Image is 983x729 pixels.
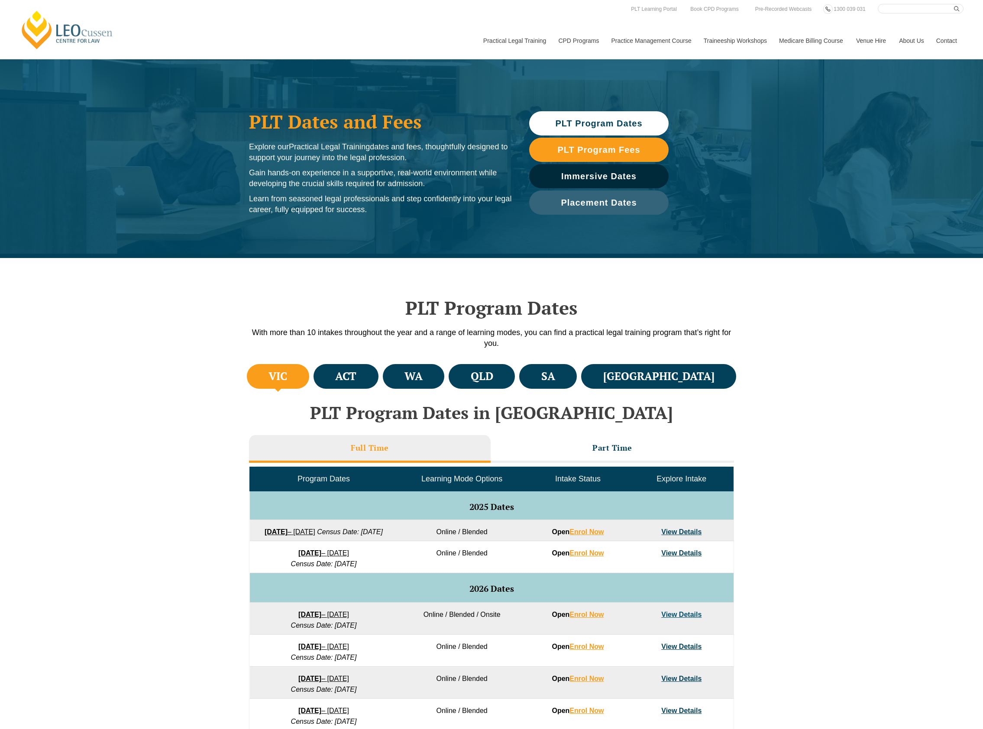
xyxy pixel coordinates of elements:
[249,111,512,132] h1: PLT Dates and Fees
[265,528,288,535] strong: [DATE]
[561,198,637,207] span: Placement Dates
[661,675,702,682] a: View Details
[245,297,738,319] h2: PLT Program Dates
[552,528,604,535] strong: Open
[291,686,357,693] em: Census Date: [DATE]
[298,549,349,557] a: [DATE]– [DATE]
[569,549,604,557] a: Enrol Now
[471,369,493,384] h4: QLD
[529,164,669,188] a: Immersive Dates
[298,643,349,650] a: [DATE]– [DATE]
[555,119,642,128] span: PLT Program Dates
[398,541,526,573] td: Online / Blended
[930,22,964,59] a: Contact
[892,22,930,59] a: About Us
[661,611,702,618] a: View Details
[552,643,604,650] strong: Open
[477,22,552,59] a: Practical Legal Training
[291,718,357,725] em: Census Date: [DATE]
[298,707,349,714] a: [DATE]– [DATE]
[298,611,321,618] strong: [DATE]
[298,611,349,618] a: [DATE]– [DATE]
[753,4,814,14] a: Pre-Recorded Webcasts
[265,528,315,535] a: [DATE]– [DATE]
[552,707,604,714] strong: Open
[831,4,867,14] a: 1300 039 031
[469,501,514,513] span: 2025 Dates
[421,474,502,483] span: Learning Mode Options
[335,369,356,384] h4: ACT
[289,142,370,151] span: Practical Legal Training
[552,549,604,557] strong: Open
[398,635,526,667] td: Online / Blended
[592,443,632,453] h3: Part Time
[603,369,715,384] h4: [GEOGRAPHIC_DATA]
[569,675,604,682] a: Enrol Now
[569,643,604,650] a: Enrol Now
[245,403,738,422] h2: PLT Program Dates in [GEOGRAPHIC_DATA]
[661,549,702,557] a: View Details
[834,6,865,12] span: 1300 039 031
[291,654,357,661] em: Census Date: [DATE]
[298,707,321,714] strong: [DATE]
[557,145,640,154] span: PLT Program Fees
[298,675,321,682] strong: [DATE]
[697,22,773,59] a: Traineeship Workshops
[656,474,706,483] span: Explore Intake
[529,190,669,215] a: Placement Dates
[661,643,702,650] a: View Details
[850,22,892,59] a: Venue Hire
[298,549,321,557] strong: [DATE]
[469,583,514,594] span: 2026 Dates
[249,142,512,163] p: Explore our dates and fees, thoughtfully designed to support your journey into the legal profession.
[529,138,669,162] a: PLT Program Fees
[569,707,604,714] a: Enrol Now
[249,168,512,189] p: Gain hands-on experience in a supportive, real-world environment while developing the crucial ski...
[773,22,850,59] a: Medicare Billing Course
[552,675,604,682] strong: Open
[298,675,349,682] a: [DATE]– [DATE]
[19,10,115,50] a: [PERSON_NAME] Centre for Law
[569,611,604,618] a: Enrol Now
[629,4,679,14] a: PLT Learning Portal
[552,611,604,618] strong: Open
[552,22,605,59] a: CPD Programs
[569,528,604,535] a: Enrol Now
[268,369,287,384] h4: VIC
[605,22,697,59] a: Practice Management Course
[317,528,383,535] em: Census Date: [DATE]
[398,603,526,635] td: Online / Blended / Onsite
[291,622,357,629] em: Census Date: [DATE]
[245,327,738,349] p: With more than 10 intakes throughout the year and a range of learning modes, you can find a pract...
[688,4,740,14] a: Book CPD Programs
[555,474,601,483] span: Intake Status
[404,369,423,384] h4: WA
[661,707,702,714] a: View Details
[351,443,389,453] h3: Full Time
[561,172,637,181] span: Immersive Dates
[249,194,512,215] p: Learn from seasoned legal professionals and step confidently into your legal career, fully equipp...
[925,671,961,707] iframe: LiveChat chat widget
[541,369,555,384] h4: SA
[297,474,350,483] span: Program Dates
[398,667,526,699] td: Online / Blended
[291,560,357,568] em: Census Date: [DATE]
[298,643,321,650] strong: [DATE]
[661,528,702,535] a: View Details
[398,520,526,541] td: Online / Blended
[529,111,669,135] a: PLT Program Dates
